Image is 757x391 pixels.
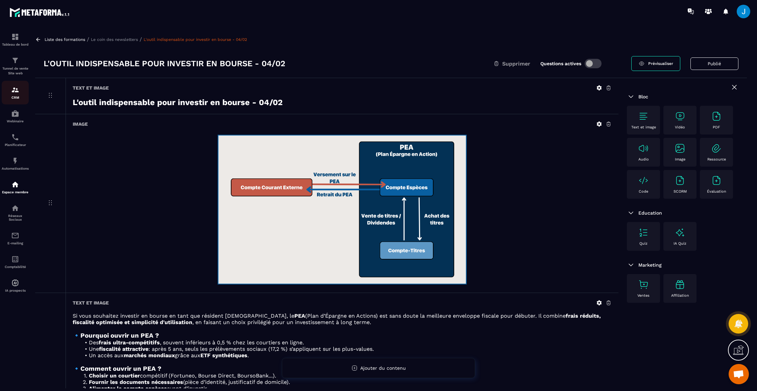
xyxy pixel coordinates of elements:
[711,111,722,122] img: text-image no-wra
[2,43,29,46] p: Tableau de bord
[2,51,29,81] a: formationformationTunnel de vente Site web
[690,57,738,70] button: Publié
[671,293,689,298] p: Affiliation
[675,227,685,238] img: text-image
[11,255,19,263] img: accountant
[639,241,648,246] p: Quiz
[631,125,656,129] p: Text et image
[729,364,749,384] div: Ouvrir le chat
[502,60,530,67] span: Supprimer
[674,241,686,246] p: IA Quiz
[9,6,70,18] img: logo
[81,339,612,346] li: Des , souvent inférieurs à 0,5 % chez les courtiers en ligne.
[44,58,285,69] h3: L'outil indispensable pour investir en bourse - 04/02
[638,143,649,154] img: text-image no-wra
[81,352,612,359] li: Un accès aux grâce aux .
[637,293,650,298] p: Ventes
[707,157,726,162] p: Ressource
[218,134,466,286] img: background
[73,121,88,127] h6: Image
[2,265,29,269] p: Comptabilité
[81,372,612,379] li: compétitif (Fortuneo, Bourse Direct, BoursoBank...).
[713,125,720,129] p: PDF
[73,313,612,325] p: Si vous souhaitez investir en bourse en tant que résident [DEMOGRAPHIC_DATA], le (Plan d’Épargne ...
[638,94,648,99] span: Bloc
[91,37,138,42] a: Le coin des newsletters
[11,56,19,65] img: formation
[2,226,29,250] a: emailemailE-mailing
[540,61,581,66] label: Questions actives
[73,313,601,325] strong: frais réduits, fiscalité optimisée et simplicité d'utilisation
[638,111,649,122] img: text-image no-wra
[140,36,142,43] span: /
[2,250,29,274] a: accountantaccountantComptabilité
[639,189,648,194] p: Code
[124,352,175,359] strong: marchés mondiaux
[675,279,685,290] img: text-image
[73,332,612,339] h3: 🔹
[2,119,29,123] p: Webinaire
[2,214,29,221] p: Réseaux Sociaux
[627,209,635,217] img: arrow-down
[2,175,29,199] a: automationsautomationsEspace membre
[89,379,183,385] strong: Fournir les documents nécessaires
[80,365,161,372] strong: Comment ouvrir un PEA ?
[11,133,19,141] img: scheduler
[675,175,685,186] img: text-image no-wra
[99,346,148,352] strong: fiscalité attractive
[81,379,612,385] li: (pièce d’identité, justificatif de domicile).
[11,33,19,41] img: formation
[45,37,85,42] a: Liste des formations
[144,37,247,42] a: L'outil indispensable pour investir en bourse - 04/02
[11,86,19,94] img: formation
[2,167,29,170] p: Automatisations
[675,125,685,129] p: Vidéo
[638,262,662,268] span: Marketing
[2,66,29,76] p: Tunnel de vente Site web
[675,157,685,162] p: Image
[99,339,160,346] strong: frais ultra-compétitifs
[2,143,29,147] p: Planificateur
[11,157,19,165] img: automations
[200,352,247,359] strong: ETF synthétiques
[2,28,29,51] a: formationformationTableau de bord
[711,175,722,186] img: text-image no-wra
[73,85,109,91] h6: Text et image
[675,143,685,154] img: text-image no-wra
[2,241,29,245] p: E-mailing
[638,210,662,216] span: Education
[80,332,159,339] strong: Pourquoi ouvrir un PEA ?
[11,231,19,240] img: email
[2,96,29,99] p: CRM
[648,61,673,66] span: Prévisualiser
[11,109,19,118] img: automations
[2,104,29,128] a: automationsautomationsWebinaire
[294,313,305,319] strong: PEA
[2,81,29,104] a: formationformationCRM
[73,98,283,107] strong: L'outil indispensable pour investir en bourse - 04/02
[87,36,89,43] span: /
[674,189,687,194] p: SCORM
[89,372,140,379] strong: Choisir un courtier
[11,204,19,212] img: social-network
[360,365,406,371] span: Ajouter du contenu
[81,346,612,352] li: Une : après 5 ans, seuls les prélèvements sociaux (17,2 %) s’appliquent sur les plus-values.
[73,365,612,372] h3: 🔹
[631,56,680,71] a: Prévisualiser
[11,279,19,287] img: automations
[638,279,649,290] img: text-image no-wra
[627,261,635,269] img: arrow-down
[73,300,109,306] h6: Text et image
[707,189,726,194] p: Évaluation
[638,157,649,162] p: Audio
[675,111,685,122] img: text-image no-wra
[627,93,635,101] img: arrow-down
[2,199,29,226] a: social-networksocial-networkRéseaux Sociaux
[2,289,29,292] p: IA prospects
[2,152,29,175] a: automationsautomationsAutomatisations
[11,180,19,189] img: automations
[638,227,649,238] img: text-image no-wra
[711,143,722,154] img: text-image no-wra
